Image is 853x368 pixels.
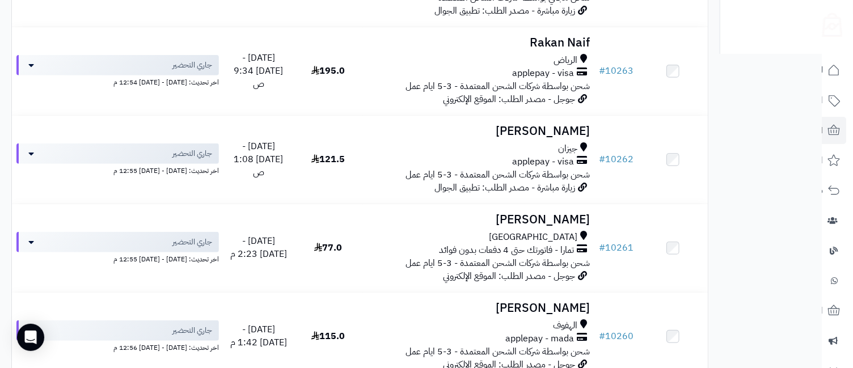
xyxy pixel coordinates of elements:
[443,269,575,283] span: جوجل - مصدر الطلب: الموقع الإلكتروني
[434,181,575,194] span: زيارة مباشرة - مصدر الطلب: تطبيق الجوال
[368,36,590,49] h3: Rakan Naif
[230,234,287,261] span: [DATE] - [DATE] 2:23 م
[172,60,212,71] span: جاري التحضير
[368,213,590,226] h3: [PERSON_NAME]
[406,256,590,270] span: شحن بواسطة شركات الشحن المعتمدة - 3-5 ايام عمل
[234,139,283,179] span: [DATE] - [DATE] 1:08 ص
[599,241,634,255] a: #10261
[230,323,287,349] span: [DATE] - [DATE] 1:42 م
[439,244,574,257] span: تمارا - فاتورتك حتى 4 دفعات بدون فوائد
[599,64,605,78] span: #
[406,168,590,181] span: شحن بواسطة شركات الشحن المعتمدة - 3-5 ايام عمل
[311,329,345,343] span: 115.0
[599,153,634,166] a: #10262
[599,329,605,343] span: #
[314,241,342,255] span: 77.0
[558,142,577,155] span: جيزان
[512,155,574,168] span: applepay - visa
[17,324,44,351] div: Open Intercom Messenger
[434,4,575,18] span: زيارة مباشرة - مصدر الطلب: تطبيق الجوال
[368,302,590,315] h3: [PERSON_NAME]
[172,236,212,248] span: جاري التحضير
[599,329,634,343] a: #10260
[505,332,574,345] span: applepay - mada
[512,67,574,80] span: applepay - visa
[553,319,577,332] span: الهفوف
[311,153,345,166] span: 121.5
[815,9,842,37] img: logo
[406,79,590,93] span: شحن بواسطة شركات الشحن المعتمدة - 3-5 ايام عمل
[599,64,634,78] a: #10263
[172,148,212,159] span: جاري التحضير
[406,345,590,358] span: شحن بواسطة شركات الشحن المعتمدة - 3-5 ايام عمل
[311,64,345,78] span: 195.0
[599,153,605,166] span: #
[554,54,577,67] span: الرياض
[16,252,219,264] div: اخر تحديث: [DATE] - [DATE] 12:55 م
[234,51,283,91] span: [DATE] - [DATE] 9:34 ص
[368,125,590,138] h3: [PERSON_NAME]
[16,164,219,176] div: اخر تحديث: [DATE] - [DATE] 12:55 م
[443,92,575,106] span: جوجل - مصدر الطلب: الموقع الإلكتروني
[172,325,212,336] span: جاري التحضير
[16,75,219,87] div: اخر تحديث: [DATE] - [DATE] 12:54 م
[489,231,577,244] span: [GEOGRAPHIC_DATA]
[16,341,219,353] div: اخر تحديث: [DATE] - [DATE] 12:56 م
[599,241,605,255] span: #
